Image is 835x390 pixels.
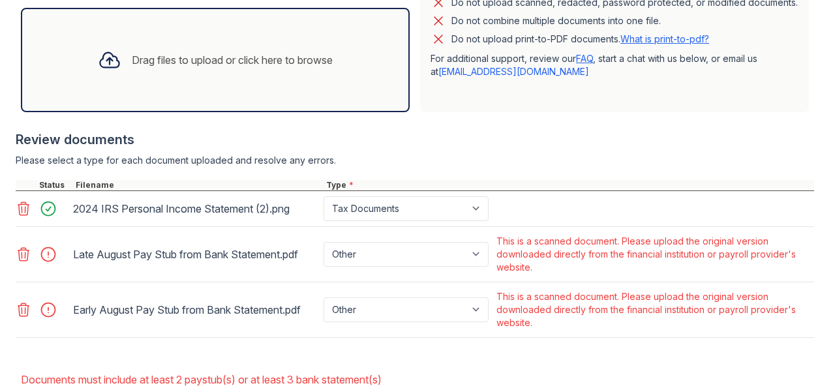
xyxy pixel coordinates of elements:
div: Do not combine multiple documents into one file. [451,13,661,29]
div: Early August Pay Stub from Bank Statement.pdf [73,299,318,320]
p: Do not upload print-to-PDF documents. [451,33,709,46]
div: Type [324,180,814,190]
a: FAQ [576,53,593,64]
p: For additional support, review our , start a chat with us below, or email us at [431,52,798,78]
a: [EMAIL_ADDRESS][DOMAIN_NAME] [438,66,589,77]
div: Status [37,180,73,190]
div: Late August Pay Stub from Bank Statement.pdf [73,244,318,265]
div: Filename [73,180,324,190]
div: This is a scanned document. Please upload the original version downloaded directly from the finan... [496,235,812,274]
a: What is print-to-pdf? [620,33,709,44]
div: This is a scanned document. Please upload the original version downloaded directly from the finan... [496,290,812,329]
div: Drag files to upload or click here to browse [132,52,333,68]
div: Please select a type for each document uploaded and resolve any errors. [16,154,814,167]
div: 2024 IRS Personal Income Statement (2).png [73,198,318,219]
div: Review documents [16,130,814,149]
